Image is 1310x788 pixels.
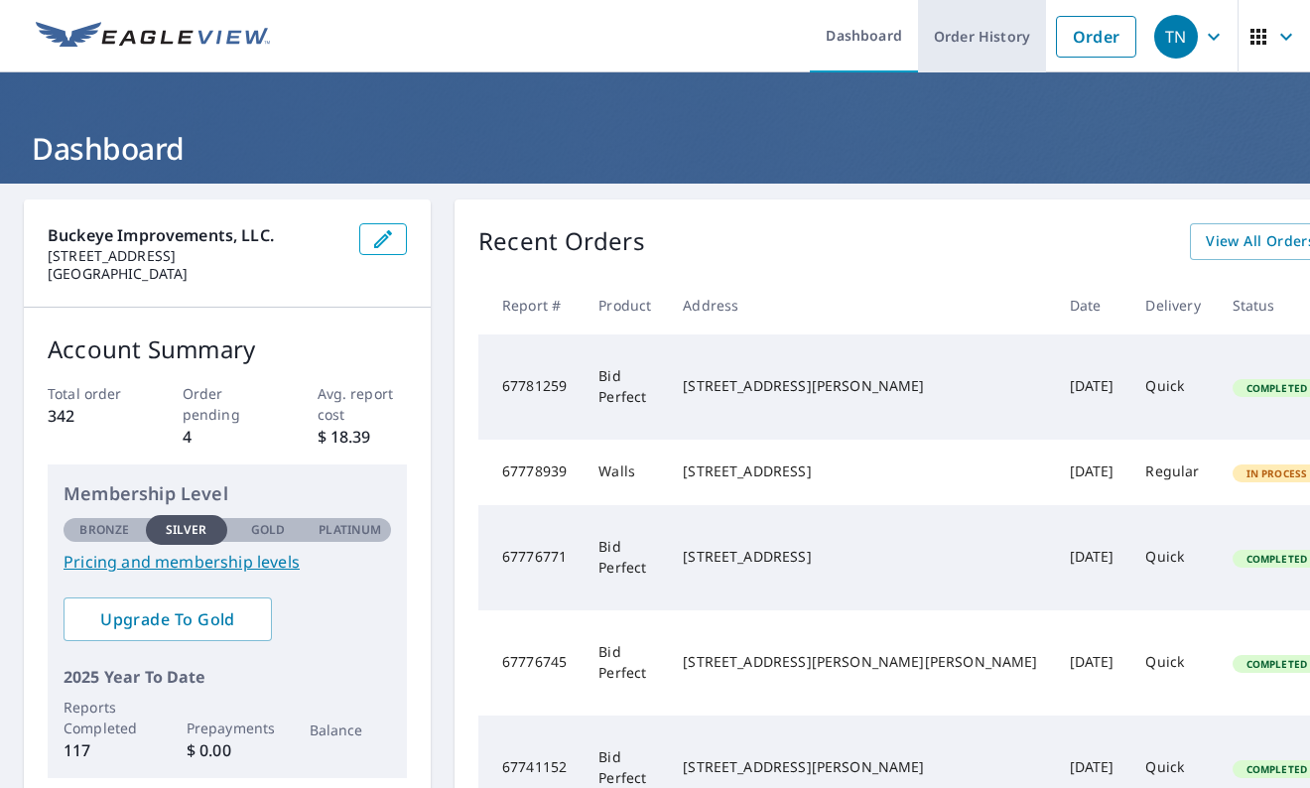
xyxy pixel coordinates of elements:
p: 4 [183,425,273,449]
td: Regular [1129,440,1216,505]
td: [DATE] [1054,440,1130,505]
a: Pricing and membership levels [64,550,391,574]
p: Recent Orders [478,223,645,260]
td: [DATE] [1054,334,1130,440]
p: Platinum [319,521,381,539]
span: Upgrade To Gold [79,608,256,630]
td: [DATE] [1054,505,1130,610]
p: Account Summary [48,331,407,367]
td: Bid Perfect [583,334,667,440]
td: Quick [1129,334,1216,440]
p: Gold [251,521,285,539]
div: [STREET_ADDRESS][PERSON_NAME] [683,757,1037,777]
p: Order pending [183,383,273,425]
p: Prepayments [187,718,269,738]
td: 67776745 [478,610,583,716]
p: Silver [166,521,207,539]
td: Bid Perfect [583,610,667,716]
p: 2025 Year To Date [64,665,391,689]
div: [STREET_ADDRESS] [683,547,1037,567]
a: Order [1056,16,1136,58]
p: 342 [48,404,138,428]
td: Walls [583,440,667,505]
p: $ 0.00 [187,738,269,762]
div: TN [1154,15,1198,59]
p: Bronze [79,521,129,539]
p: 117 [64,738,146,762]
div: [STREET_ADDRESS][PERSON_NAME] [683,376,1037,396]
div: [STREET_ADDRESS] [683,461,1037,481]
a: Upgrade To Gold [64,597,272,641]
img: EV Logo [36,22,270,52]
th: Report # [478,276,583,334]
p: Buckeye Improvements, LLC. [48,223,343,247]
p: Balance [310,720,392,740]
td: 67778939 [478,440,583,505]
td: [DATE] [1054,610,1130,716]
div: [STREET_ADDRESS][PERSON_NAME][PERSON_NAME] [683,652,1037,672]
th: Product [583,276,667,334]
th: Delivery [1129,276,1216,334]
p: [GEOGRAPHIC_DATA] [48,265,343,283]
p: $ 18.39 [318,425,408,449]
td: 67781259 [478,334,583,440]
td: 67776771 [478,505,583,610]
h1: Dashboard [24,128,1286,169]
p: [STREET_ADDRESS] [48,247,343,265]
th: Date [1054,276,1130,334]
th: Address [667,276,1053,334]
p: Reports Completed [64,697,146,738]
p: Membership Level [64,480,391,507]
td: Bid Perfect [583,505,667,610]
td: Quick [1129,610,1216,716]
td: Quick [1129,505,1216,610]
p: Avg. report cost [318,383,408,425]
p: Total order [48,383,138,404]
